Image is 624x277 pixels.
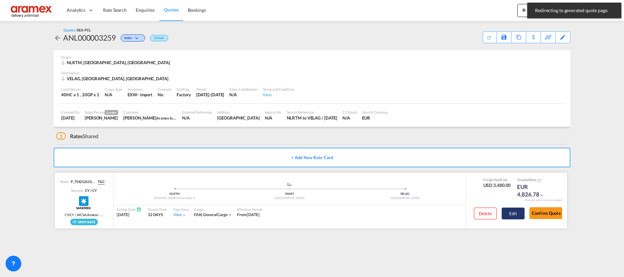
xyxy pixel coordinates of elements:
div: general cargo [194,212,228,218]
button: Edit [502,208,525,219]
span: Creator [105,110,118,115]
button: + Add New Rate Card [54,148,570,167]
div: 13 Oct 2025 [196,92,224,98]
div: Origin [61,55,563,60]
div: Cargo [194,207,232,212]
span: Subject to Remarks [541,178,543,182]
div: Inquiry No. [265,110,282,115]
span: Enquiries [136,7,155,13]
div: Transit Time [148,207,167,212]
span: FAK [194,212,203,217]
div: USD 3,480.00 [483,182,511,189]
div: EXW [128,92,137,98]
div: EUR [362,115,388,121]
md-icon: icon-chevron-down [182,213,186,217]
div: - import [137,92,152,98]
div: Factory Stuffing [177,92,191,98]
button: Spot Rates are dynamic & can fluctuate with time [536,178,541,183]
div: Total Rate [517,177,550,183]
span: Rates [70,133,83,139]
div: N/A [229,92,257,98]
span: Redirecting to generated quote page. [533,7,615,14]
span: New [520,7,545,12]
span: Rate Search [103,7,127,13]
div: Load Details [61,87,99,92]
span: SEA-FCL [77,28,91,32]
span: Sell [495,178,500,182]
div: Shared [56,133,98,140]
div: Customs [158,87,171,92]
div: Quote PDF is not available at this time [486,32,493,40]
div: CY / CY [83,188,96,193]
div: EUR 4,826.78 [517,183,550,199]
div: Rollable available [70,219,98,225]
div: 40HC x 1 , 20GP x 1 [61,92,99,98]
div: Save As Template [497,32,511,43]
div: 13 Oct 2025 [61,115,79,121]
span: T&C [98,179,105,184]
md-icon: Schedules Available [136,207,141,212]
div: Incoterms [128,87,152,92]
md-icon: icon-chevron-down [539,193,544,197]
div: CC Email [342,110,357,115]
div: Mohamed Bazil Khan [123,115,177,121]
div: N/A [105,92,122,98]
div: Cargo Type [105,87,122,92]
span: Quotes [164,7,178,12]
md-icon: icon-arrow-left [54,34,61,42]
div: NLRTM to VELAG / 13 Oct 2025 [287,115,338,121]
span: From [DATE] [237,212,260,217]
md-icon: icon-refresh [486,34,492,40]
div: Freight Rate [483,177,511,182]
div: Change Status Here [121,34,145,42]
div: Period [196,87,224,92]
div: Quotes /SEA-FCL [63,28,91,32]
div: P_7542126130_P01ob6ogz [69,179,95,184]
div: Remark and Inclusion included [521,198,567,202]
div: Address [217,110,259,115]
span: Analytics [67,7,85,13]
div: [GEOGRAPHIC_DATA] [347,196,462,200]
span: Active [124,36,134,42]
div: VELAG [347,192,462,196]
div: Created On [61,110,79,115]
div: [GEOGRAPHIC_DATA] [232,196,347,200]
div: Janice Camporaso [85,115,118,121]
div: [DATE] [117,212,141,218]
img: dca169e0c7e311edbe1137055cab269e.png [10,3,54,18]
img: Maersk Spot [76,194,92,211]
div: VELAG, La Guaira, Americas [61,76,170,82]
div: icon-arrow-left [54,32,63,43]
div: View [263,92,294,98]
div: Search Reference [287,110,338,115]
div: Effective Period [237,207,262,212]
div: Default [150,35,168,41]
div: [PERSON_NAME] Ports Delta II [117,196,232,200]
div: N/A [342,115,357,121]
div: ANL000003259 [63,32,116,43]
md-icon: icon-chevron-down [134,37,142,40]
span: Bookings [188,7,206,13]
div: Dubai [217,115,259,121]
span: Service: [71,188,83,193]
span: 1 [56,132,66,140]
md-icon: icon-plus 400-fg [520,6,528,14]
div: External Reference [182,110,212,115]
div: Customer [123,110,177,115]
div: Free Days [173,207,189,212]
div: Stuffing [177,87,191,92]
span: | [201,212,202,217]
md-icon: icon-chevron-down [228,212,232,217]
div: No [158,92,171,98]
span: WCSA/Andean - loop 1 [77,212,103,217]
div: N/A [182,115,212,121]
button: icon-plus 400-fgNewicon-chevron-down [517,4,547,17]
span: Aramex International – [GEOGRAPHIC_DATA], [GEOGRAPHIC_DATA] [156,115,266,120]
md-icon: assets/icons/custom/ship-fill.svg [286,183,293,186]
div: Viewicon-chevron-down [173,212,187,218]
div: NLRTM, Rotterdam, Europe [61,60,172,65]
div: Sales Coordinator [229,87,257,92]
div: 32 DAYS [148,212,167,218]
div: Search Currency [362,110,388,115]
span: | [74,212,77,217]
